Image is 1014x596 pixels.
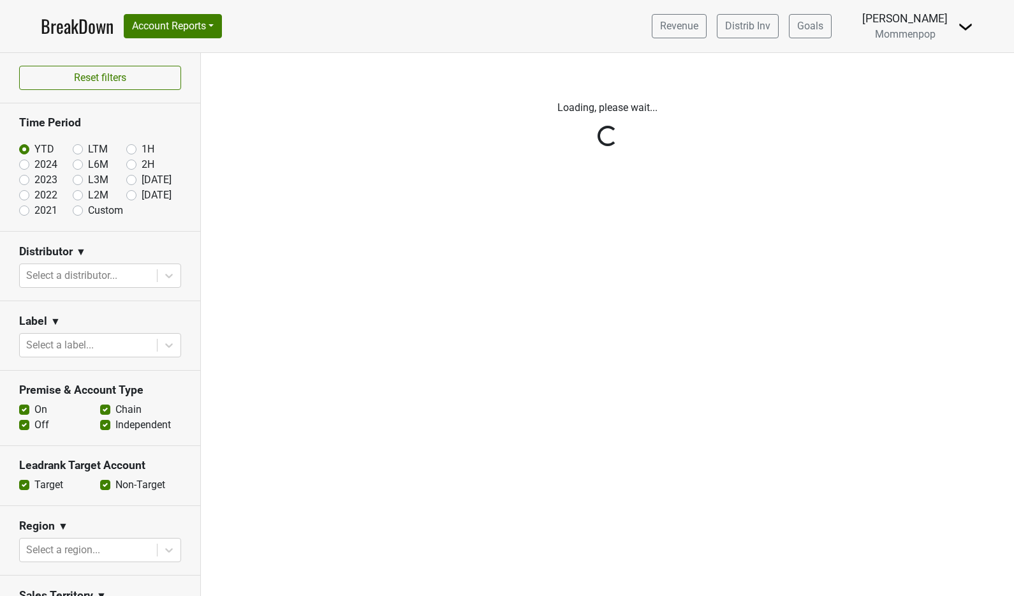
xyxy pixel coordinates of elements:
a: BreakDown [41,13,114,40]
div: [PERSON_NAME] [862,10,948,27]
a: Goals [789,14,832,38]
span: Mommenpop [875,28,936,40]
img: Dropdown Menu [958,19,973,34]
button: Account Reports [124,14,222,38]
a: Distrib Inv [717,14,779,38]
p: Loading, please wait... [254,100,962,115]
a: Revenue [652,14,707,38]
